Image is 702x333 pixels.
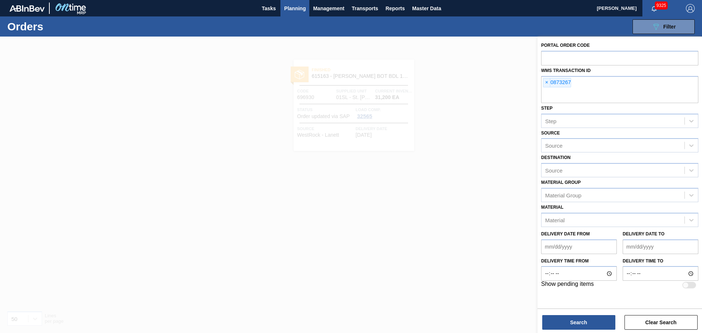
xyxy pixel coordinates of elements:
[642,3,666,14] button: Notifications
[623,231,664,236] label: Delivery Date to
[412,4,441,13] span: Master Data
[541,231,590,236] label: Delivery Date from
[352,4,378,13] span: Transports
[545,192,581,198] div: Material Group
[541,256,617,266] label: Delivery time from
[545,217,565,223] div: Material
[543,78,550,87] span: ×
[543,78,571,87] div: 0873267
[541,106,552,111] label: Step
[541,205,563,210] label: Material
[663,24,676,30] span: Filter
[385,4,405,13] span: Reports
[545,118,556,124] div: Step
[541,281,594,290] label: Show pending items
[541,239,617,254] input: mm/dd/yyyy
[686,4,695,13] img: Logout
[541,155,570,160] label: Destination
[7,22,117,31] h1: Orders
[545,167,563,174] div: Source
[541,68,590,73] label: WMS Transaction ID
[623,239,698,254] input: mm/dd/yyyy
[261,4,277,13] span: Tasks
[655,1,668,10] span: 9325
[313,4,344,13] span: Management
[284,4,306,13] span: Planning
[541,130,560,136] label: Source
[10,5,45,12] img: TNhmsLtSVTkK8tSr43FrP2fwEKptu5GPRR3wAAAABJRU5ErkJggg==
[623,256,698,266] label: Delivery time to
[633,19,695,34] button: Filter
[541,180,581,185] label: Material Group
[545,143,563,149] div: Source
[541,43,590,48] label: Portal Order Code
